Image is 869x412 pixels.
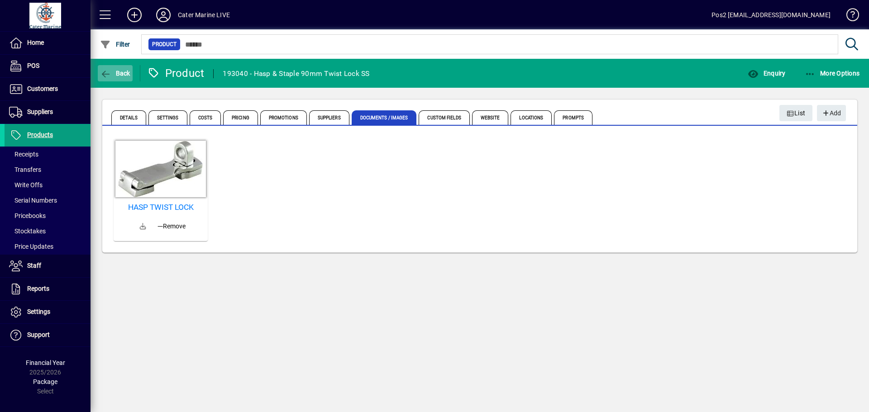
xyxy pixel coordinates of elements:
[5,278,91,300] a: Reports
[9,181,43,189] span: Write Offs
[100,70,130,77] span: Back
[5,147,91,162] a: Receipts
[9,212,46,219] span: Pricebooks
[27,308,50,315] span: Settings
[149,7,178,23] button: Profile
[309,110,349,125] span: Suppliers
[511,110,552,125] span: Locations
[148,110,187,125] span: Settings
[98,36,133,52] button: Filter
[5,324,91,346] a: Support
[27,285,49,292] span: Reports
[152,40,177,49] span: Product
[117,203,204,212] a: HASP TWIST LOCK
[472,110,509,125] span: Website
[190,110,221,125] span: Costs
[223,110,258,125] span: Pricing
[154,218,189,234] button: Remove
[5,223,91,239] a: Stocktakes
[98,65,133,81] button: Back
[9,227,46,235] span: Stocktakes
[817,105,846,121] button: Add
[5,55,91,77] a: POS
[5,193,91,208] a: Serial Numbers
[147,66,205,81] div: Product
[5,255,91,277] a: Staff
[33,378,57,385] span: Package
[711,8,831,22] div: Pos2 [EMAIL_ADDRESS][DOMAIN_NAME]
[158,222,186,231] span: Remove
[352,110,417,125] span: Documents / Images
[554,110,592,125] span: Prompts
[787,106,806,121] span: List
[27,39,44,46] span: Home
[27,131,53,138] span: Products
[27,108,53,115] span: Suppliers
[178,8,230,22] div: Cater Marine LIVE
[223,66,369,81] div: 193040 - Hasp & Staple 90mm Twist Lock SS
[805,70,860,77] span: More Options
[5,32,91,54] a: Home
[260,110,307,125] span: Promotions
[748,70,785,77] span: Enquiry
[9,197,57,204] span: Serial Numbers
[9,166,41,173] span: Transfers
[802,65,862,81] button: More Options
[27,85,58,92] span: Customers
[26,359,65,366] span: Financial Year
[9,151,38,158] span: Receipts
[840,2,858,31] a: Knowledge Base
[5,239,91,254] a: Price Updates
[5,162,91,177] a: Transfers
[100,41,130,48] span: Filter
[5,177,91,193] a: Write Offs
[27,62,39,69] span: POS
[5,208,91,223] a: Pricebooks
[5,301,91,323] a: Settings
[120,7,149,23] button: Add
[5,101,91,123] a: Suppliers
[91,65,140,81] app-page-header-button: Back
[132,216,154,237] a: Download
[745,65,788,81] button: Enquiry
[111,110,146,125] span: Details
[5,78,91,100] a: Customers
[27,331,50,338] span: Support
[821,106,841,121] span: Add
[9,243,53,250] span: Price Updates
[779,105,813,121] button: List
[419,110,469,125] span: Custom Fields
[27,262,41,269] span: Staff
